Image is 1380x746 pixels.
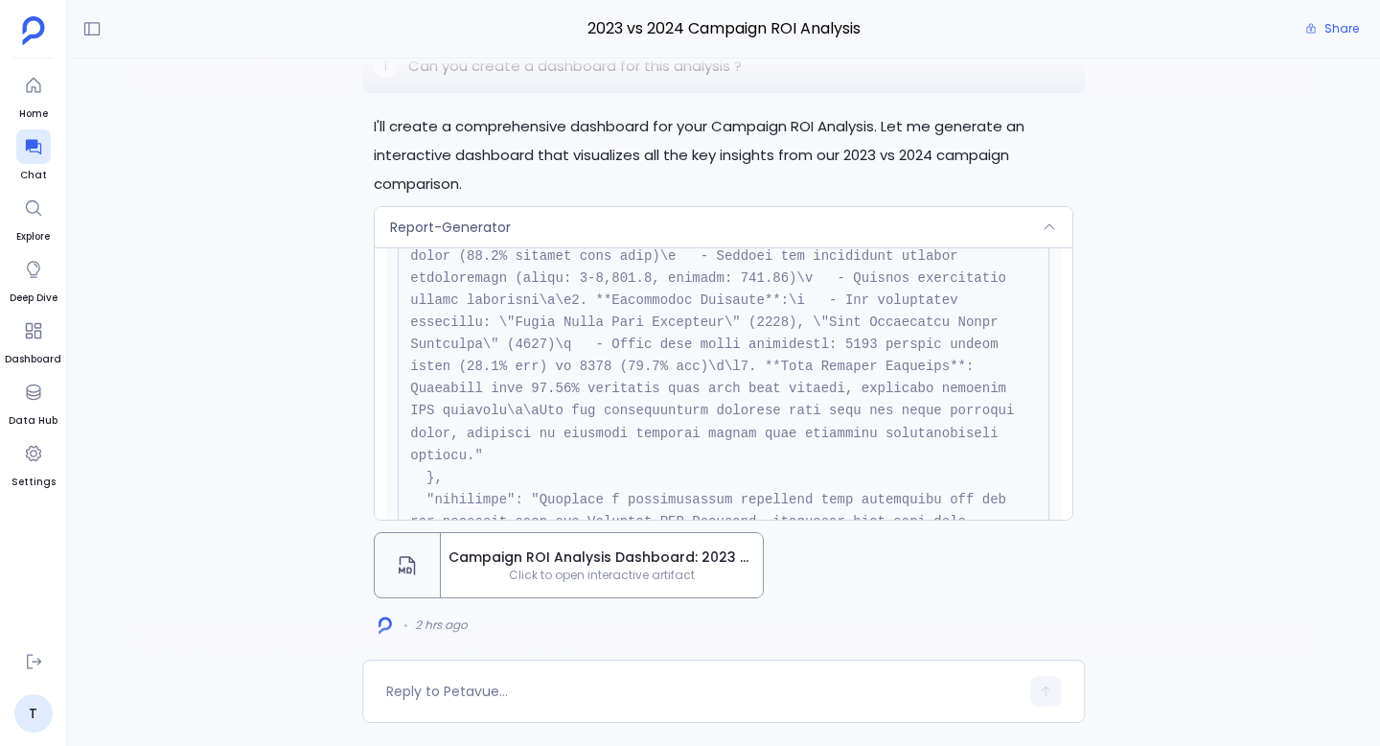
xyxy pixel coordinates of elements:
[441,568,763,583] span: Click to open interactive artifact
[1294,15,1370,42] button: Share
[5,314,61,367] a: Dashboard
[9,413,57,429] span: Data Hub
[16,106,51,122] span: Home
[10,291,57,306] span: Deep Dive
[9,375,57,429] a: Data Hub
[16,191,51,245] a: Explore
[379,617,392,635] img: logo
[5,352,61,367] span: Dashboard
[22,16,45,45] img: petavue logo
[16,68,51,122] a: Home
[1324,21,1359,36] span: Share
[374,532,764,598] button: Campaign ROI Analysis Dashboard: 2023 vs 2024Click to open interactive artifact
[10,252,57,306] a: Deep Dive
[362,16,1085,41] span: 2023 vs 2024 Campaign ROI Analysis
[415,618,468,633] span: 2 hrs ago
[16,168,51,183] span: Chat
[374,112,1073,198] p: I'll create a comprehensive dashboard for your Campaign ROI Analysis. Let me generate an interact...
[448,548,755,568] span: Campaign ROI Analysis Dashboard: 2023 vs 2024
[11,475,56,490] span: Settings
[16,129,51,183] a: Chat
[14,694,53,733] a: T
[11,436,56,490] a: Settings
[16,229,51,245] span: Explore
[390,218,511,237] span: Report-Generator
